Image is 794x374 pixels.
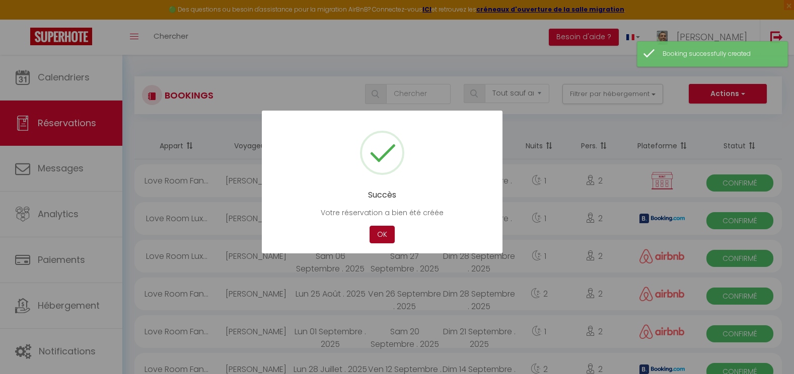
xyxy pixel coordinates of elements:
[370,226,395,243] button: OK
[277,190,487,200] h2: Succès
[663,49,777,59] div: Booking successfully created
[8,4,38,34] button: Ouvrir le widget de chat LiveChat
[751,329,786,366] iframe: Chat
[277,207,487,218] p: Votre réservation a bien été créée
